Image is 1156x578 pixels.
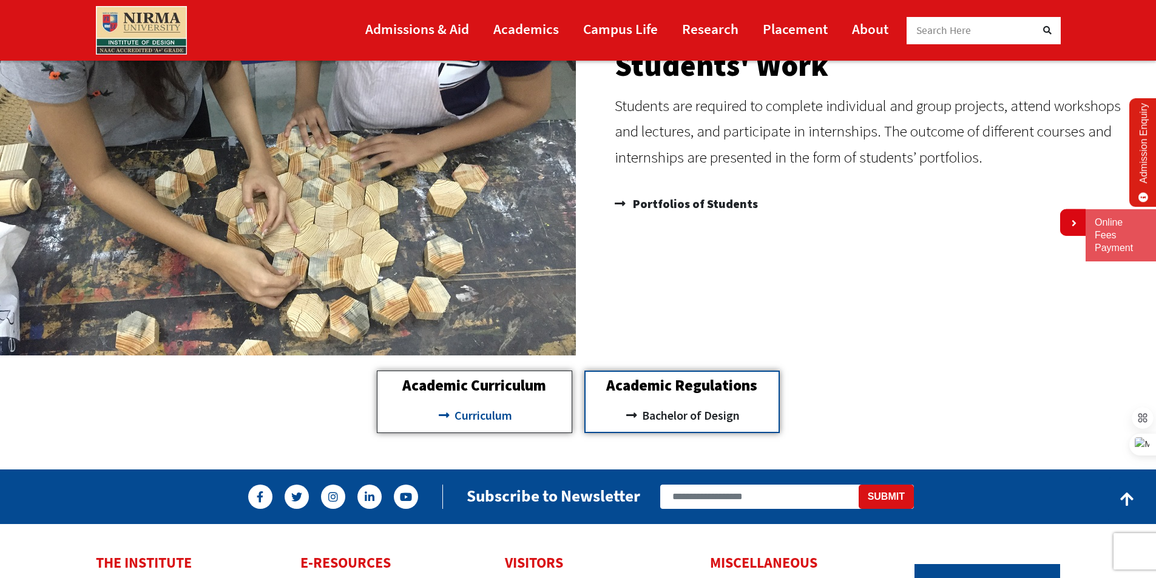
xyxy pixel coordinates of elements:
img: main_logo [96,6,187,55]
a: Online Fees Payment [1095,217,1147,254]
span: Curriculum [451,405,512,426]
a: Portfolios of Students [615,192,1144,216]
button: Submit [859,485,914,509]
h2: Subscribe to Newsletter [467,486,640,506]
span: Search Here [916,24,972,37]
h2: Academic Curriculum [384,378,566,393]
a: Campus Life [583,15,658,42]
a: Research [682,15,739,42]
a: Curriculum [384,405,566,426]
a: About [852,15,888,42]
h2: Students' Work [615,50,1144,81]
span: Bachelor of Design [639,405,740,426]
a: Bachelor of Design [592,405,772,426]
a: Admissions & Aid [365,15,469,42]
h2: Academic Regulations [592,378,772,393]
a: Placement [763,15,828,42]
span: Portfolios of Students [630,192,758,216]
a: Academics [493,15,559,42]
p: Students are required to complete individual and group projects, attend workshops and lectures, a... [615,93,1144,170]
